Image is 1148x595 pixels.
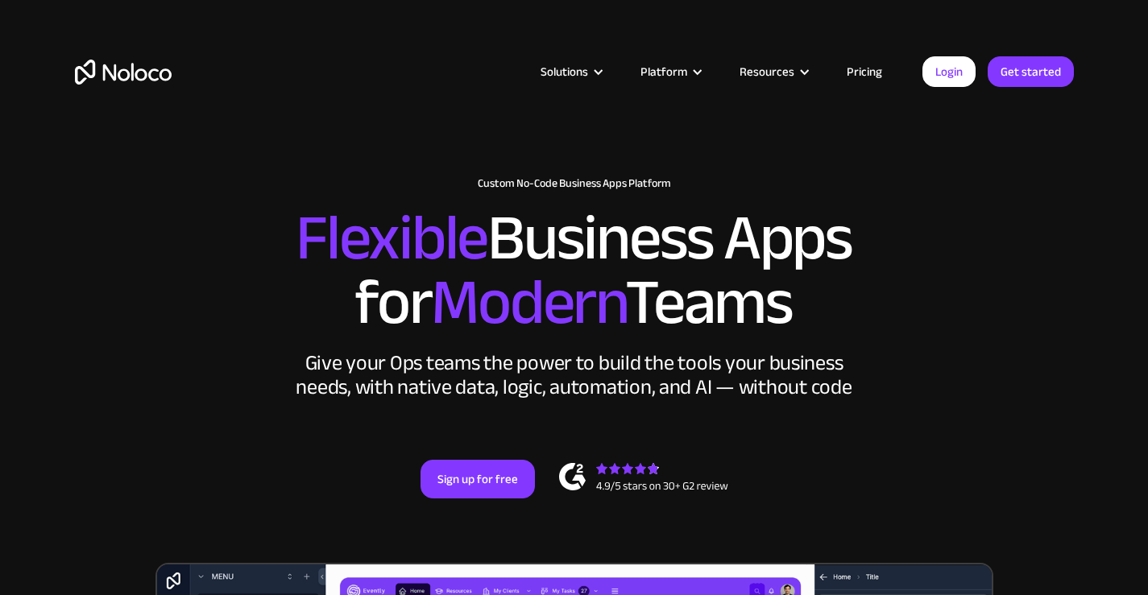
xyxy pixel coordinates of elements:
[75,177,1074,190] h1: Custom No-Code Business Apps Platform
[922,56,976,87] a: Login
[75,206,1074,335] h2: Business Apps for Teams
[541,61,588,82] div: Solutions
[719,61,827,82] div: Resources
[988,56,1074,87] a: Get started
[827,61,902,82] a: Pricing
[640,61,687,82] div: Platform
[421,460,535,498] a: Sign up for free
[75,60,172,85] a: home
[431,242,625,362] span: Modern
[520,61,620,82] div: Solutions
[292,351,856,399] div: Give your Ops teams the power to build the tools your business needs, with native data, logic, au...
[740,61,794,82] div: Resources
[296,178,487,298] span: Flexible
[620,61,719,82] div: Platform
